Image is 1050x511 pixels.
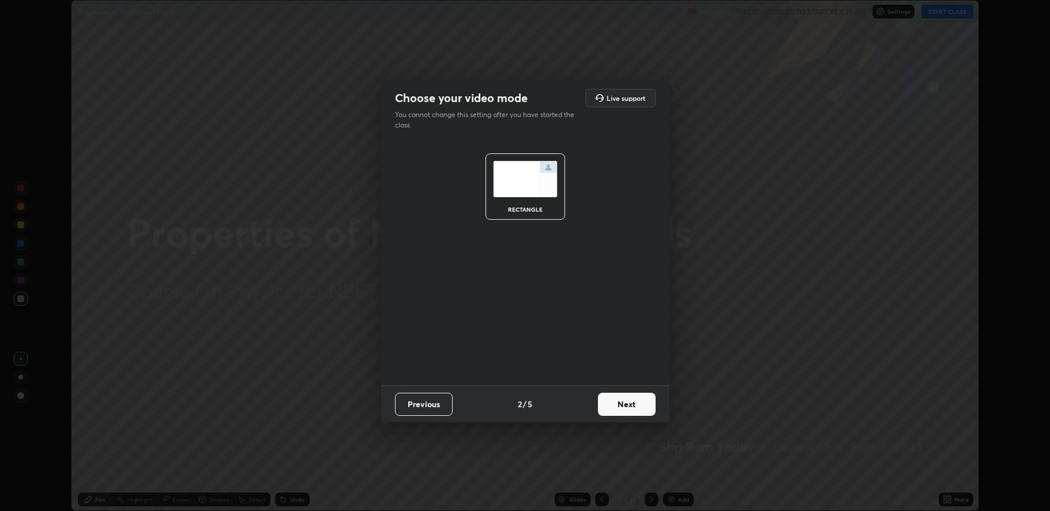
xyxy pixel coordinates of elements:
h4: 5 [528,398,532,410]
button: Next [598,393,656,416]
img: normalScreenIcon.ae25ed63.svg [493,161,558,197]
h5: Live support [607,95,645,102]
h2: Choose your video mode [395,91,528,106]
h4: / [523,398,526,410]
button: Previous [395,393,453,416]
div: rectangle [502,206,548,212]
p: You cannot change this setting after you have started the class [395,110,582,130]
h4: 2 [518,398,522,410]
